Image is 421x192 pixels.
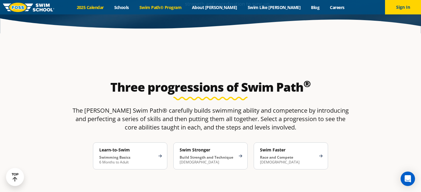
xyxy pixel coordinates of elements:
[260,147,316,153] h4: Swim Faster
[99,155,155,165] p: 6 Months to Adult
[69,80,352,94] h2: Three progressions of Swim Path
[71,5,109,10] a: 2025 Calendar
[12,172,19,182] div: TOP
[180,147,235,153] h4: Swim Stronger
[99,147,155,153] h4: Learn-to-Swim
[3,3,54,12] img: FOSS Swim School Logo
[187,5,243,10] a: About [PERSON_NAME]
[99,155,130,160] strong: Swimming Basics
[109,5,134,10] a: Schools
[325,5,350,10] a: Careers
[180,155,233,160] strong: Build Strength and Technique
[134,5,187,10] a: Swim Path® Program
[69,106,352,132] p: The [PERSON_NAME] Swim Path® carefully builds swimming ability and competence by introducing and ...
[303,78,311,90] sup: ®
[260,155,293,160] strong: Race and Compete
[306,5,325,10] a: Blog
[260,155,316,165] p: [DEMOGRAPHIC_DATA]
[180,155,235,165] p: [DEMOGRAPHIC_DATA]
[401,172,415,186] div: Open Intercom Messenger
[242,5,306,10] a: Swim Like [PERSON_NAME]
